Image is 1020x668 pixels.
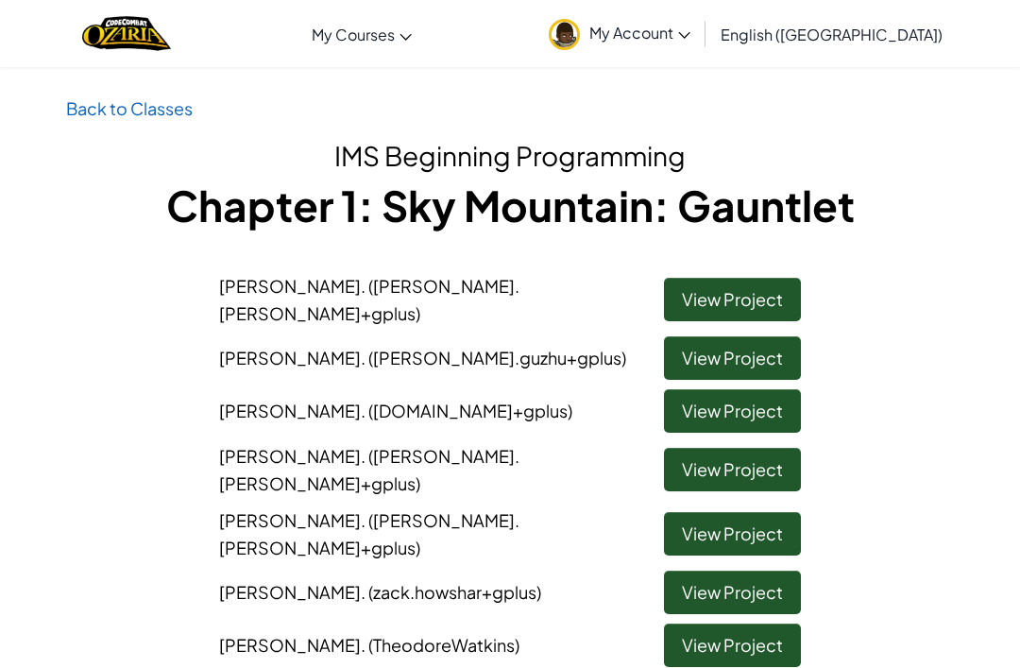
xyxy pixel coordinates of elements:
[66,176,954,234] h1: Chapter 1: Sky Mountain: Gauntlet
[664,448,801,491] a: View Project
[219,445,519,494] span: [PERSON_NAME]
[589,23,690,43] span: My Account
[664,571,801,614] a: View Project
[711,9,952,60] a: English ([GEOGRAPHIC_DATA])
[361,400,572,421] span: . ([DOMAIN_NAME]+gplus)
[219,509,519,558] span: [PERSON_NAME]
[361,634,519,656] span: . (TheodoreWatkins)
[219,509,519,558] span: . ([PERSON_NAME].[PERSON_NAME]+gplus)
[82,14,170,53] img: Home
[721,25,943,44] span: English ([GEOGRAPHIC_DATA])
[539,4,700,63] a: My Account
[664,512,801,556] a: View Project
[664,278,801,321] a: View Project
[664,624,801,667] a: View Project
[361,581,541,603] span: . (zack.howshar+gplus)
[664,336,801,380] a: View Project
[302,9,421,60] a: My Courses
[219,275,519,324] span: [PERSON_NAME]
[66,97,193,119] a: Back to Classes
[219,275,519,324] span: . ([PERSON_NAME].[PERSON_NAME]+gplus)
[219,581,541,603] span: [PERSON_NAME]
[66,136,954,176] h2: IMS Beginning Programming
[219,445,519,494] span: . ([PERSON_NAME].[PERSON_NAME]+gplus)
[219,347,626,368] span: [PERSON_NAME]
[361,347,626,368] span: . ([PERSON_NAME].guzhu+gplus)
[549,19,580,50] img: avatar
[312,25,395,44] span: My Courses
[82,14,170,53] a: Ozaria by CodeCombat logo
[219,634,519,656] span: [PERSON_NAME]
[664,389,801,433] a: View Project
[219,400,572,421] span: [PERSON_NAME]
